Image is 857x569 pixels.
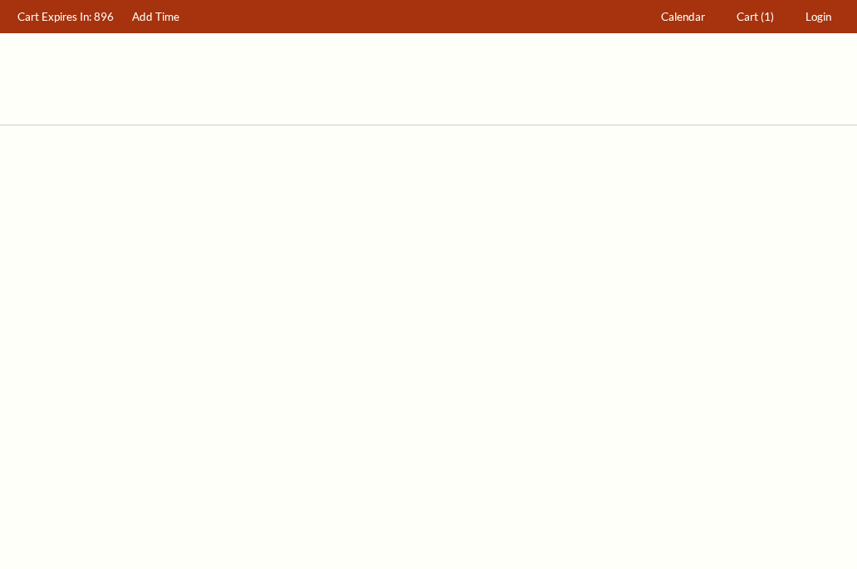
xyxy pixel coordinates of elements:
span: Calendar [661,10,705,23]
a: Login [798,1,840,33]
span: Login [806,10,831,23]
a: Cart (1) [729,1,782,33]
a: Add Time [125,1,188,33]
a: Calendar [654,1,713,33]
span: 896 [94,10,114,23]
span: (1) [761,10,774,23]
span: Cart [737,10,758,23]
span: Cart Expires In: [17,10,91,23]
